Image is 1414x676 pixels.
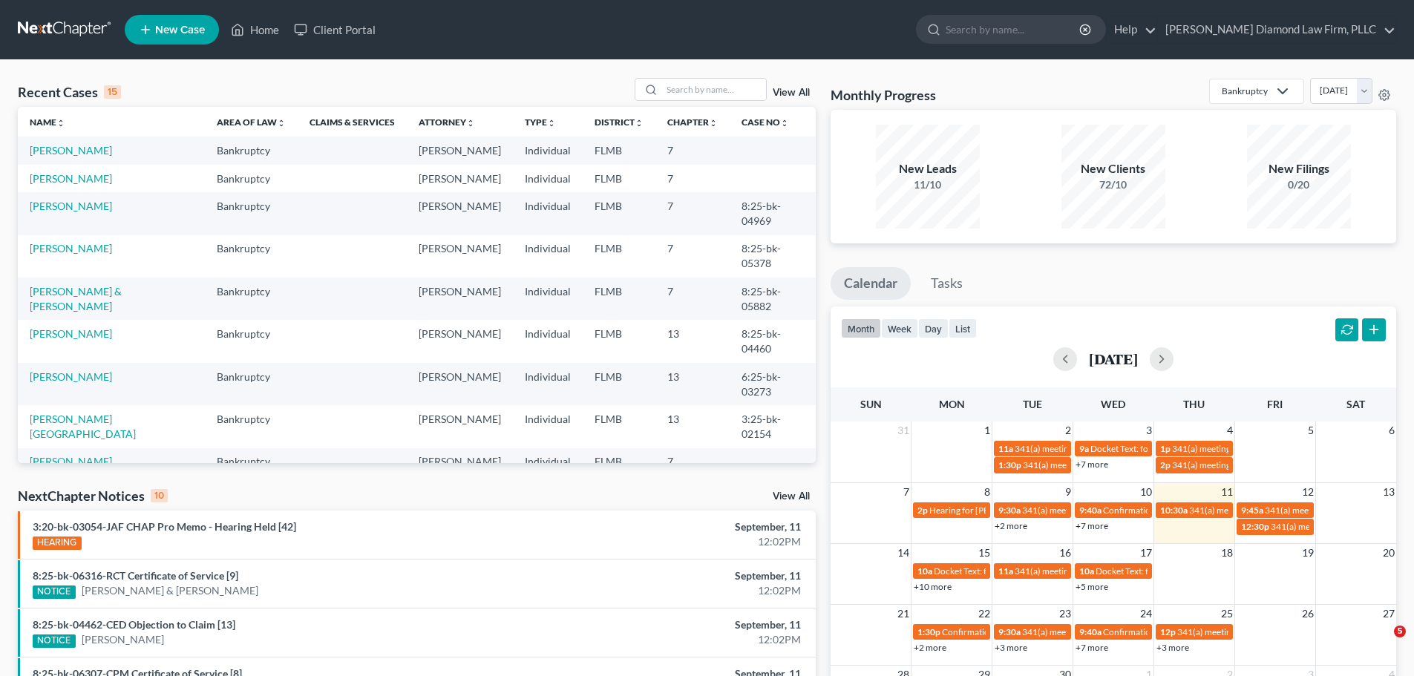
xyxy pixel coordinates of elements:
[33,569,238,582] a: 8:25-bk-06316-RCT Certificate of Service [9]
[30,370,112,383] a: [PERSON_NAME]
[1394,626,1406,637] span: 5
[831,267,911,300] a: Calendar
[1381,605,1396,623] span: 27
[730,405,816,447] td: 3:25-bk-02154
[896,421,911,439] span: 31
[1220,483,1234,501] span: 11
[407,278,513,320] td: [PERSON_NAME]
[896,605,911,623] span: 21
[635,119,644,128] i: unfold_more
[554,519,801,534] div: September, 11
[1241,521,1269,532] span: 12:30p
[929,505,1045,516] span: Hearing for [PERSON_NAME]
[205,320,298,362] td: Bankruptcy
[1076,581,1108,592] a: +5 more
[407,165,513,192] td: [PERSON_NAME]
[554,568,801,583] div: September, 11
[655,137,730,164] td: 7
[1139,483,1153,501] span: 10
[30,285,122,312] a: [PERSON_NAME] & [PERSON_NAME]
[1225,421,1234,439] span: 4
[998,443,1013,454] span: 11a
[583,320,655,362] td: FLMB
[655,192,730,234] td: 7
[983,483,992,501] span: 8
[407,192,513,234] td: [PERSON_NAME]
[205,137,298,164] td: Bankruptcy
[998,459,1021,470] span: 1:30p
[1023,398,1042,410] span: Tue
[1079,626,1102,637] span: 9:40a
[104,85,121,99] div: 15
[946,16,1081,43] input: Search by name...
[205,363,298,405] td: Bankruptcy
[773,491,810,502] a: View All
[554,583,801,598] div: 12:02PM
[998,626,1021,637] span: 9:30a
[1015,565,1158,577] span: 341(a) meeting for [PERSON_NAME]
[1023,459,1166,470] span: 341(a) meeting for [PERSON_NAME]
[655,448,730,476] td: 7
[583,235,655,278] td: FLMB
[407,235,513,278] td: [PERSON_NAME]
[466,119,475,128] i: unfold_more
[223,16,287,43] a: Home
[1158,16,1395,43] a: [PERSON_NAME] Diamond Law Firm, PLLC
[205,448,298,476] td: Bankruptcy
[876,177,980,192] div: 11/10
[547,119,556,128] i: unfold_more
[655,363,730,405] td: 13
[1247,160,1351,177] div: New Filings
[407,137,513,164] td: [PERSON_NAME]
[554,632,801,647] div: 12:02PM
[82,583,258,598] a: [PERSON_NAME] & [PERSON_NAME]
[1172,443,1315,454] span: 341(a) meeting for [PERSON_NAME]
[1172,459,1315,470] span: 341(a) meeting for [PERSON_NAME]
[155,24,205,36] span: New Case
[742,117,789,128] a: Case Nounfold_more
[205,192,298,234] td: Bankruptcy
[525,117,556,128] a: Typeunfold_more
[914,581,952,592] a: +10 more
[1139,544,1153,562] span: 17
[1300,605,1315,623] span: 26
[1076,520,1108,531] a: +7 more
[780,119,789,128] i: unfold_more
[942,626,1110,637] span: Confirmation hearing for [PERSON_NAME]
[730,363,816,405] td: 6:25-bk-03273
[917,267,976,300] a: Tasks
[30,144,112,157] a: [PERSON_NAME]
[82,632,164,647] a: [PERSON_NAME]
[730,278,816,320] td: 8:25-bk-05882
[583,165,655,192] td: FLMB
[513,448,583,476] td: Individual
[205,278,298,320] td: Bankruptcy
[934,565,1218,577] span: Docket Text: for [PERSON_NAME] St [PERSON_NAME] [PERSON_NAME]
[513,363,583,405] td: Individual
[1220,605,1234,623] span: 25
[1103,626,1273,637] span: Confirmation Hearing for [PERSON_NAME]
[1381,483,1396,501] span: 13
[18,487,168,505] div: NextChapter Notices
[831,86,936,104] h3: Monthly Progress
[583,405,655,447] td: FLMB
[407,363,513,405] td: [PERSON_NAME]
[419,117,475,128] a: Attorneyunfold_more
[918,318,949,338] button: day
[1346,398,1365,410] span: Sat
[655,320,730,362] td: 13
[1139,605,1153,623] span: 24
[1183,398,1205,410] span: Thu
[1267,398,1283,410] span: Fri
[407,320,513,362] td: [PERSON_NAME]
[30,117,65,128] a: Nameunfold_more
[1064,483,1073,501] span: 9
[33,618,235,631] a: 8:25-bk-04462-CED Objection to Claim [13]
[1022,626,1165,637] span: 341(a) meeting for [PERSON_NAME]
[205,165,298,192] td: Bankruptcy
[33,585,76,599] div: NOTICE
[1306,421,1315,439] span: 5
[841,318,881,338] button: month
[513,165,583,192] td: Individual
[949,318,977,338] button: list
